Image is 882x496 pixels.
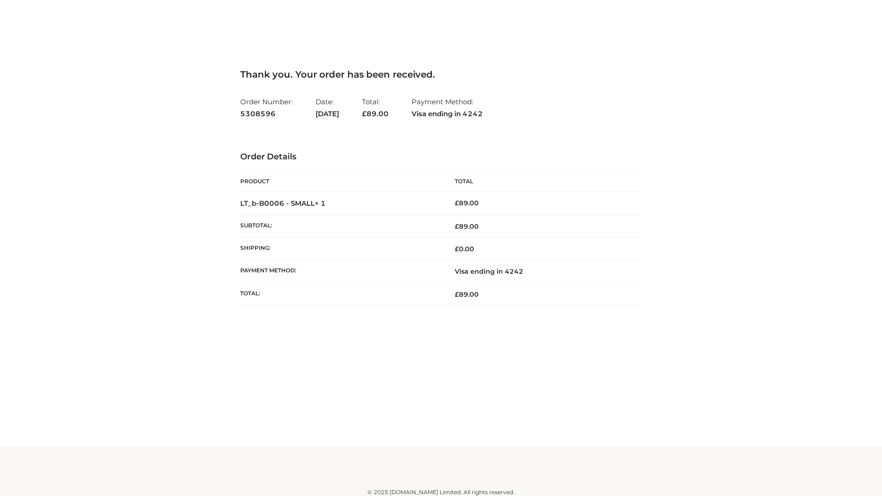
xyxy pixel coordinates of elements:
th: Product [240,171,441,192]
th: Shipping: [240,238,441,260]
th: Total: [240,283,441,305]
li: Order Number: [240,94,293,122]
td: Visa ending in 4242 [441,260,642,283]
th: Payment method: [240,260,441,283]
span: £ [455,290,459,299]
bdi: 89.00 [455,199,479,207]
strong: Visa ending in 4242 [412,108,483,120]
span: £ [362,109,367,118]
th: Subtotal: [240,215,441,237]
th: Total [441,171,642,192]
strong: [DATE] [316,108,339,120]
bdi: 0.00 [455,245,474,253]
span: £ [455,222,459,231]
span: 89.00 [362,109,389,118]
li: Payment Method: [412,94,483,122]
span: 89.00 [455,222,479,231]
strong: × 1 [315,199,326,208]
h3: Thank you. Your order has been received. [240,69,642,80]
span: £ [455,199,459,207]
span: 89.00 [455,290,479,299]
strong: 5308596 [240,108,293,120]
li: Total: [362,94,389,122]
strong: LT_b-B0006 - SMALL [240,199,326,208]
h3: Order Details [240,152,642,162]
li: Date: [316,94,339,122]
span: £ [455,245,459,253]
